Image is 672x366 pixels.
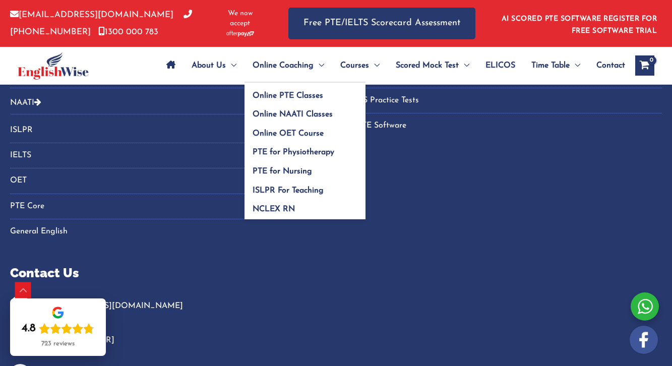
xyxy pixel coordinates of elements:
[346,67,662,135] nav: Menu
[369,48,380,83] span: Menu Toggle
[253,205,295,213] span: NCLEX RN
[635,55,654,76] a: View Shopping Cart, empty
[459,48,469,83] span: Menu Toggle
[253,110,333,118] span: Online NAATI Classes
[10,35,326,253] aside: Footer Widget 4
[340,48,369,83] span: Courses
[245,102,365,121] a: Online NAATI Classes
[496,7,662,40] aside: Header Widget 1
[288,8,475,39] a: Free PTE/IELTS Scorecard Assessment
[396,48,459,83] span: Scored Mock Test
[158,48,625,83] nav: Site Navigation: Main Menu
[531,48,570,83] span: Time Table
[226,48,236,83] span: Menu Toggle
[22,322,36,336] div: 4.8
[346,92,662,109] a: IELTS Practice Tests
[18,52,89,80] img: cropped-ew-logo
[10,264,662,283] p: Contact Us
[245,120,365,140] a: Online OET Course
[10,223,326,240] a: General English
[184,48,245,83] a: About UsMenu Toggle
[523,48,588,83] a: Time TableMenu Toggle
[253,92,323,100] span: Online PTE Classes
[245,140,365,159] a: PTE for Physiotherapy
[10,147,326,164] a: IELTS
[10,91,326,114] button: NAATI
[245,197,365,220] a: NCLEX RN
[245,159,365,178] a: PTE for Nursing
[10,172,326,189] a: OET
[477,48,523,83] a: ELICOS
[41,340,75,348] div: 723 reviews
[245,83,365,102] a: Online PTE Classes
[192,48,226,83] span: About Us
[485,48,515,83] span: ELICOS
[332,48,388,83] a: CoursesMenu Toggle
[314,48,324,83] span: Menu Toggle
[22,322,94,336] div: Rating: 4.8 out of 5
[10,99,34,107] a: NAATI
[253,148,334,156] span: PTE for Physiotherapy
[346,117,662,134] a: AI PTE Software
[38,302,183,310] a: [EMAIL_ADDRESS][DOMAIN_NAME]
[226,31,254,36] img: Afterpay-Logo
[570,48,580,83] span: Menu Toggle
[10,11,173,19] a: [EMAIL_ADDRESS][DOMAIN_NAME]
[588,48,625,83] a: Contact
[388,48,477,83] a: Scored Mock TestMenu Toggle
[10,198,326,215] a: PTE Core
[630,326,658,354] img: white-facebook.png
[10,11,192,36] a: [PHONE_NUMBER]
[253,48,314,83] span: Online Coaching
[596,48,625,83] span: Contact
[245,48,332,83] a: Online CoachingMenu Toggle
[10,122,326,240] nav: Menu
[502,15,657,35] a: AI SCORED PTE SOFTWARE REGISTER FOR FREE SOFTWARE TRIAL
[98,28,158,36] a: 1300 000 783
[253,167,312,175] span: PTE for Nursing
[253,187,324,195] span: ISLPR For Teaching
[245,177,365,197] a: ISLPR For Teaching
[10,122,326,139] a: ISLPR
[217,9,263,29] span: We now accept
[253,130,324,138] span: Online OET Course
